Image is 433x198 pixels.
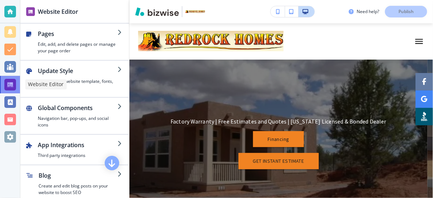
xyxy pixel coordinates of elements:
h2: Global Components [38,104,117,112]
a: Social media link to google account [416,90,433,108]
h4: Edit, add, and delete pages or manage your page order [38,41,117,54]
h2: App Integrations [38,141,117,149]
h4: Change your website template, fonts, and colors [38,78,117,91]
button: Update StyleChange your website template, fonts, and colors [20,61,129,97]
button: Global ComponentsNavigation bar, pop-ups, and social icons [20,98,129,134]
button: App IntegrationsThird party integrations [20,135,129,165]
button: PagesEdit, add, and delete pages or manage your page order [20,24,129,60]
p: Website Editor [28,81,64,88]
h2: Pages [38,29,117,38]
img: Redrock Homes, Inc [138,27,284,56]
a: Social media link to facebook account [416,73,433,90]
button: Financing [253,131,304,148]
h2: Website Editor [38,7,78,16]
h2: Update Style [38,66,117,75]
a: GET INSTANT ESTIMATE [238,153,319,169]
img: Bizwise Logo [135,7,179,16]
img: Your Logo [185,10,205,13]
h4: Create and edit blog posts on your website to boost SEO [39,183,117,196]
h3: Need help? [357,8,379,15]
h4: Navigation bar, pop-ups, and social icons [38,115,117,128]
h4: Third party integrations [38,152,117,159]
img: editor icon [26,7,35,16]
p: Factory Warranty | Free Estimates and Quotes | [US_STATE] Licensed & Bonded Dealer [171,118,386,125]
h2: Blog [39,171,117,180]
button: Toggle hamburger navigation menu [410,33,424,50]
